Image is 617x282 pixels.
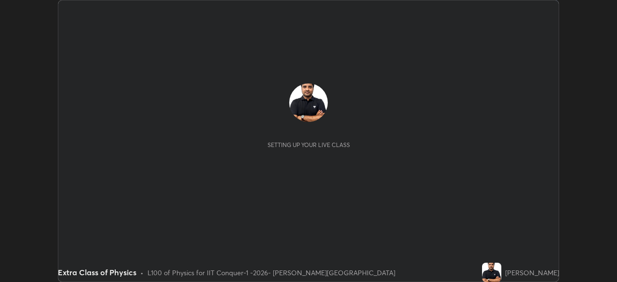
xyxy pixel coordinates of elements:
[482,263,501,282] img: 90d292592ae04b91affd704c9c3a681c.png
[268,141,350,148] div: Setting up your live class
[148,268,395,278] div: L100 of Physics for IIT Conquer-1 -2026- [PERSON_NAME][GEOGRAPHIC_DATA]
[140,268,144,278] div: •
[289,83,328,122] img: 90d292592ae04b91affd704c9c3a681c.png
[58,267,136,278] div: Extra Class of Physics
[505,268,559,278] div: [PERSON_NAME]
